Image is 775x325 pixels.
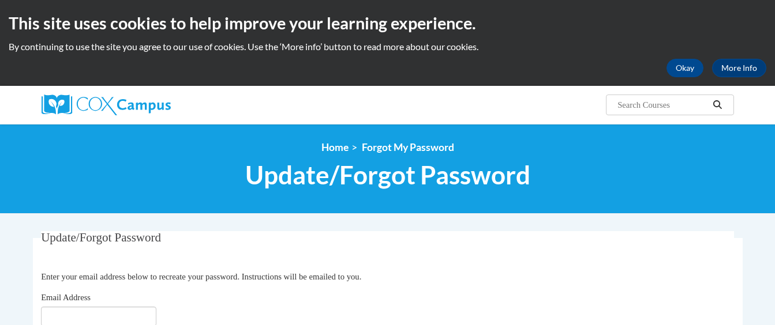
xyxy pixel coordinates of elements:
a: Cox Campus [42,95,261,115]
span: Forgot My Password [362,141,454,153]
p: By continuing to use the site you agree to our use of cookies. Use the ‘More info’ button to read... [9,40,766,53]
img: Cox Campus [42,95,171,115]
a: Home [321,141,349,153]
a: More Info [712,59,766,77]
input: Search Courses [616,98,709,112]
h2: This site uses cookies to help improve your learning experience. [9,12,766,35]
span: Update/Forgot Password [41,230,161,244]
span: Email Address [41,293,91,302]
button: Okay [667,59,703,77]
span: Update/Forgot Password [245,160,530,190]
button: Search [709,98,726,112]
span: Enter your email address below to recreate your password. Instructions will be emailed to you. [41,272,361,281]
